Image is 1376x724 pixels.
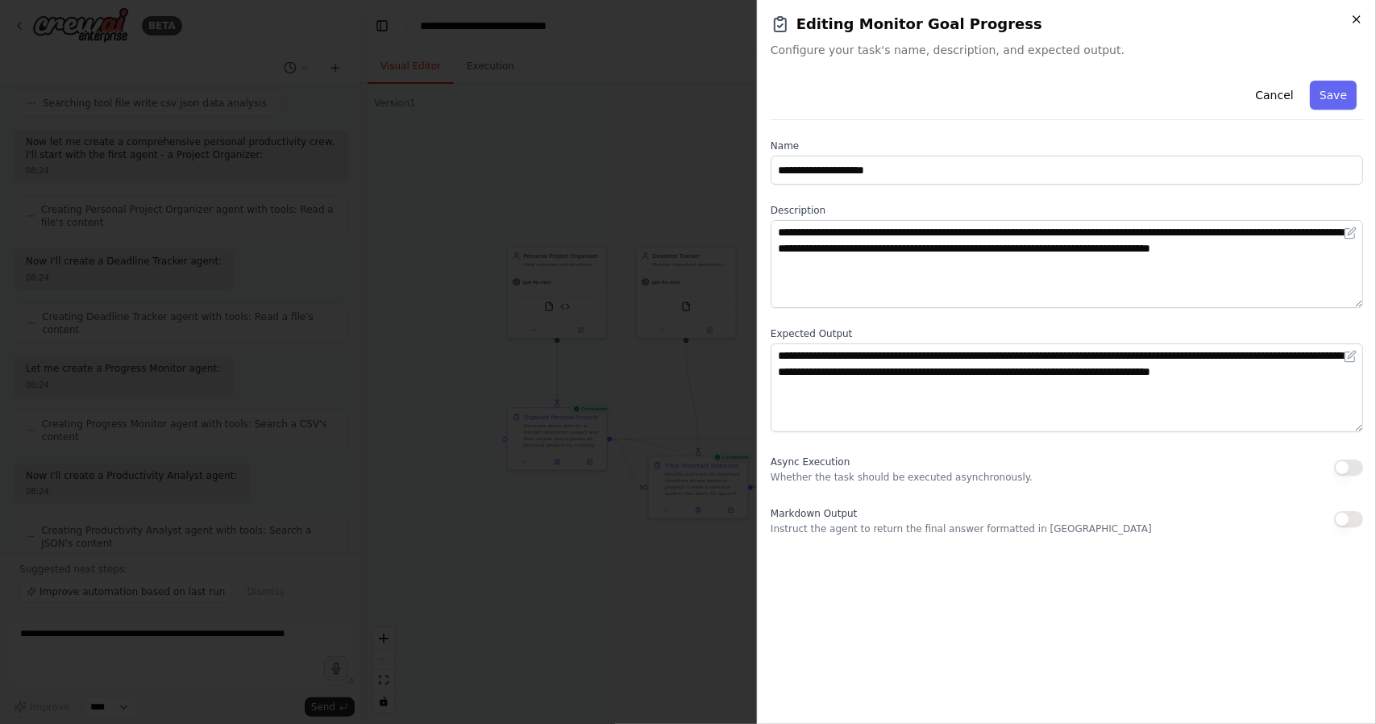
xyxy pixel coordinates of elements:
p: Instruct the agent to return the final answer formatted in [GEOGRAPHIC_DATA] [771,522,1152,535]
h2: Editing Monitor Goal Progress [771,13,1363,35]
button: Cancel [1245,81,1303,110]
span: Markdown Output [771,508,857,519]
p: Whether the task should be executed asynchronously. [771,471,1033,484]
button: Open in editor [1341,223,1360,243]
label: Description [771,204,1363,217]
button: Save [1310,81,1357,110]
button: Open in editor [1341,347,1360,366]
label: Expected Output [771,327,1363,340]
label: Name [771,139,1363,152]
span: Async Execution [771,456,850,468]
span: Configure your task's name, description, and expected output. [771,42,1363,58]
